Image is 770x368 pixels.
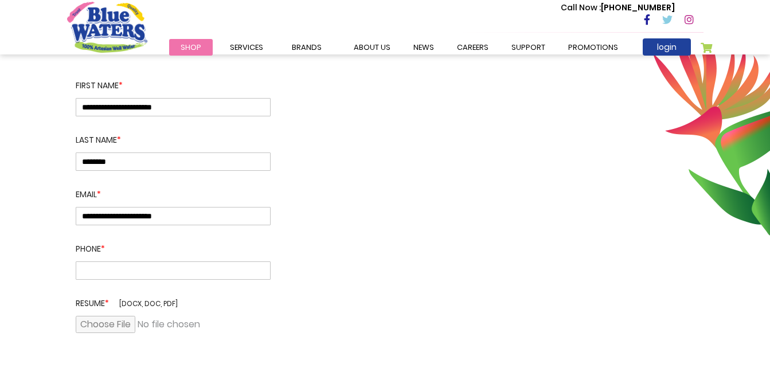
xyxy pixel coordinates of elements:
[119,299,178,308] span: [docx, doc, pdf]
[76,80,271,98] label: First name
[643,38,691,56] a: login
[561,2,601,13] span: Call Now :
[652,28,770,236] img: career-intro-leaves.png
[76,116,271,152] label: Last Name
[445,39,500,56] a: careers
[230,42,263,53] span: Services
[561,2,675,14] p: [PHONE_NUMBER]
[76,171,271,207] label: Email
[76,280,271,316] label: Resume
[342,39,402,56] a: about us
[557,39,630,56] a: Promotions
[402,39,445,56] a: News
[500,39,557,56] a: support
[181,42,201,53] span: Shop
[67,2,147,52] a: store logo
[292,42,322,53] span: Brands
[76,225,271,261] label: Phone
